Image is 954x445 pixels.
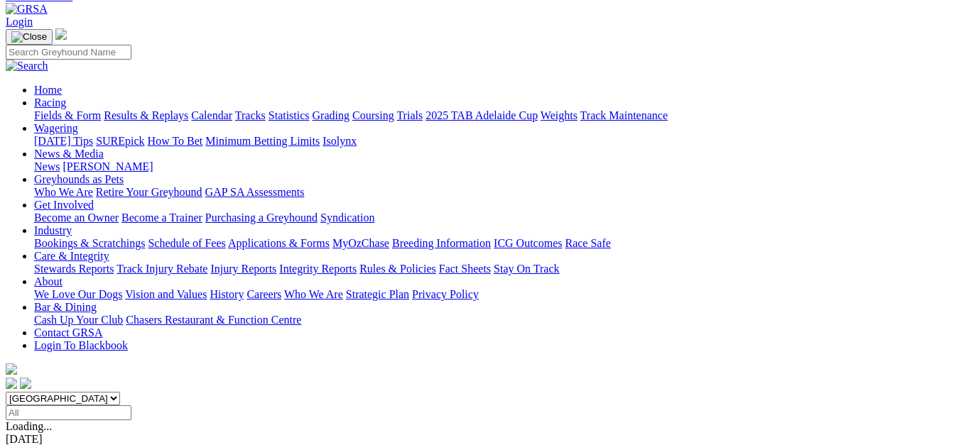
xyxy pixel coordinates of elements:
a: Strategic Plan [346,288,409,300]
button: Toggle navigation [6,29,53,45]
a: Coursing [352,109,394,121]
img: logo-grsa-white.png [6,363,17,375]
a: Track Injury Rebate [116,263,207,275]
a: Cash Up Your Club [34,314,123,326]
a: Results & Replays [104,109,188,121]
a: History [210,288,244,300]
a: Isolynx [322,135,357,147]
div: Racing [34,109,948,122]
a: Become a Trainer [121,211,202,224]
a: Weights [541,109,578,121]
img: Close [11,31,47,43]
a: Greyhounds as Pets [34,173,124,185]
img: GRSA [6,3,48,16]
a: Who We Are [284,288,343,300]
a: Careers [246,288,281,300]
a: 2025 TAB Adelaide Cup [425,109,538,121]
a: ICG Outcomes [494,237,562,249]
a: Integrity Reports [279,263,357,275]
a: Grading [313,109,349,121]
img: twitter.svg [20,378,31,389]
a: News [34,160,60,172]
a: Bar & Dining [34,301,97,313]
span: Loading... [6,420,52,432]
a: Syndication [320,211,374,224]
a: Statistics [269,109,310,121]
a: Stewards Reports [34,263,114,275]
div: Industry [34,237,948,250]
input: Select date [6,405,131,420]
a: Vision and Values [125,288,207,300]
a: Applications & Forms [228,237,330,249]
a: Fields & Form [34,109,101,121]
div: News & Media [34,160,948,173]
a: Injury Reports [210,263,276,275]
a: News & Media [34,148,104,160]
a: Chasers Restaurant & Function Centre [126,314,301,326]
a: Trials [396,109,423,121]
a: Schedule of Fees [148,237,225,249]
a: GAP SA Assessments [205,186,305,198]
div: Wagering [34,135,948,148]
a: Minimum Betting Limits [205,135,320,147]
a: Get Involved [34,199,94,211]
a: SUREpick [96,135,144,147]
a: Login [6,16,33,28]
a: Home [34,84,62,96]
img: Search [6,60,48,72]
a: Stay On Track [494,263,559,275]
a: How To Bet [148,135,203,147]
a: Care & Integrity [34,250,109,262]
div: Get Involved [34,211,948,224]
a: [DATE] Tips [34,135,93,147]
div: Greyhounds as Pets [34,186,948,199]
a: About [34,275,63,287]
a: Login To Blackbook [34,339,128,351]
a: Tracks [235,109,266,121]
div: Bar & Dining [34,314,948,326]
a: Purchasing a Greyhound [205,211,318,224]
input: Search [6,45,131,60]
a: Who We Are [34,186,93,198]
a: Industry [34,224,72,236]
img: facebook.svg [6,378,17,389]
div: Care & Integrity [34,263,948,275]
a: Racing [34,97,66,109]
img: logo-grsa-white.png [55,28,67,40]
a: Become an Owner [34,211,119,224]
a: Calendar [191,109,232,121]
a: Retire Your Greyhound [96,186,202,198]
a: Wagering [34,122,78,134]
a: MyOzChase [332,237,389,249]
a: Track Maintenance [580,109,668,121]
a: Contact GRSA [34,326,102,339]
a: Bookings & Scratchings [34,237,145,249]
a: Race Safe [565,237,610,249]
a: We Love Our Dogs [34,288,122,300]
a: Fact Sheets [439,263,491,275]
a: Privacy Policy [412,288,479,300]
a: Breeding Information [392,237,491,249]
a: Rules & Policies [359,263,436,275]
div: About [34,288,948,301]
a: [PERSON_NAME] [63,160,153,172]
